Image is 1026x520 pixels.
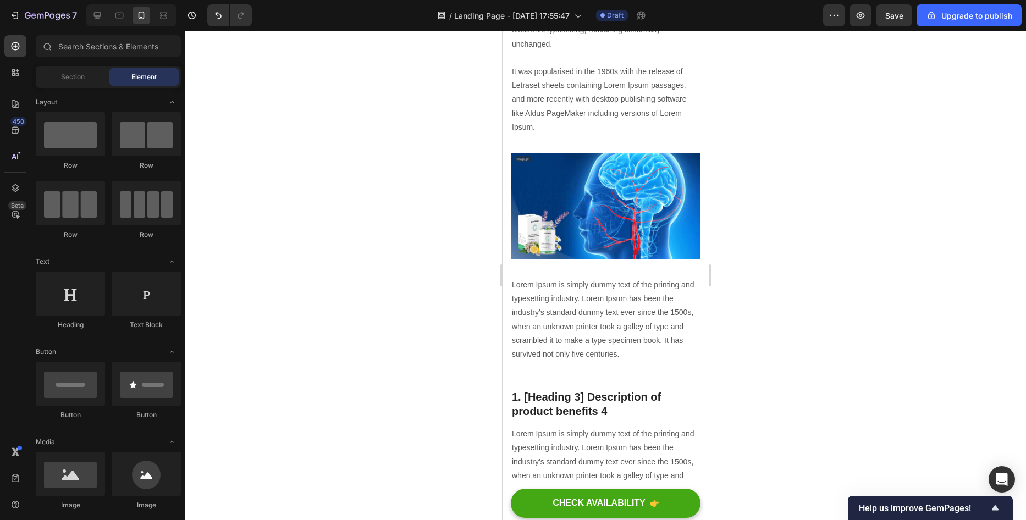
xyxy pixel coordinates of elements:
[4,4,82,26] button: 7
[163,433,181,451] span: Toggle open
[36,320,105,330] div: Heading
[163,343,181,361] span: Toggle open
[9,359,197,388] p: 1. [Heading 3] Description of product benefits 4
[989,466,1015,493] div: Open Intercom Messenger
[112,410,181,420] div: Button
[163,253,181,270] span: Toggle open
[917,4,1022,26] button: Upgrade to publish
[859,503,989,513] span: Help us improve GemPages!
[449,10,452,21] span: /
[36,437,55,447] span: Media
[8,201,26,210] div: Beta
[9,247,197,330] p: Lorem Ipsum is simply dummy text of the printing and typesetting industry. Lorem Ipsum has been t...
[112,161,181,170] div: Row
[36,97,57,107] span: Layout
[207,4,252,26] div: Undo/Redo
[131,72,157,82] span: Element
[112,320,181,330] div: Text Block
[36,257,49,267] span: Text
[876,4,912,26] button: Save
[885,11,903,20] span: Save
[36,500,105,510] div: Image
[36,35,181,57] input: Search Sections & Elements
[50,467,143,478] div: CHECK AVAILABILITY
[10,117,26,126] div: 450
[112,230,181,240] div: Row
[859,501,1002,515] button: Show survey - Help us improve GemPages!
[36,230,105,240] div: Row
[36,161,105,170] div: Row
[607,10,624,20] span: Draft
[36,347,56,357] span: Button
[926,10,1012,21] div: Upgrade to publish
[163,93,181,111] span: Toggle open
[36,410,105,420] div: Button
[61,72,85,82] span: Section
[72,9,77,22] p: 7
[503,31,709,520] iframe: Design area
[8,458,198,487] button: CHECK AVAILABILITY
[8,122,198,229] img: Alt Image
[454,10,570,21] span: Landing Page - [DATE] 17:55:47
[112,500,181,510] div: Image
